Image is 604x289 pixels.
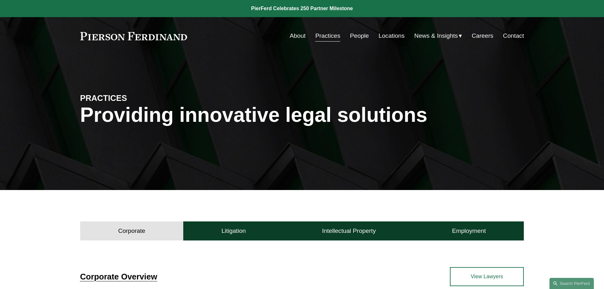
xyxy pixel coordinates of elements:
[452,227,486,235] h4: Employment
[472,30,493,42] a: Careers
[549,278,594,289] a: Search this site
[80,272,157,281] a: Corporate Overview
[315,30,340,42] a: Practices
[450,267,524,286] a: View Lawyers
[290,30,306,42] a: About
[503,30,524,42] a: Contact
[80,103,524,127] h1: Providing innovative legal solutions
[414,30,462,42] a: folder dropdown
[379,30,405,42] a: Locations
[118,227,145,235] h4: Corporate
[322,227,376,235] h4: Intellectual Property
[221,227,246,235] h4: Litigation
[414,30,458,42] span: News & Insights
[350,30,369,42] a: People
[80,93,191,103] h4: PRACTICES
